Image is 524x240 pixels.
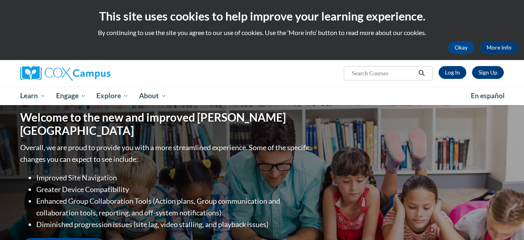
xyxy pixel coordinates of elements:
a: Cox Campus [20,66,173,81]
span: Engage [56,91,86,101]
button: Search [416,68,428,78]
span: Explore [96,91,129,101]
span: En español [471,91,505,100]
p: Overall, we are proud to provide you with a more streamlined experience. Some of the specific cha... [20,142,312,165]
a: About [134,87,172,105]
h2: This site uses cookies to help improve your learning experience. [6,8,518,24]
button: Okay [448,41,474,54]
a: Engage [51,87,91,105]
h1: Welcome to the new and improved [PERSON_NAME][GEOGRAPHIC_DATA] [20,111,312,138]
a: Log In [439,66,466,79]
div: Main menu [8,87,516,105]
span: Learn [20,91,46,101]
span: About [139,91,166,101]
a: Register [472,66,504,79]
a: More Info [480,41,518,54]
input: Search Courses [351,68,416,78]
li: Enhanced Group Collaboration Tools (Action plans, Group communication and collaboration tools, re... [36,195,312,219]
a: Learn [15,87,51,105]
li: Greater Device Compatibility [36,184,312,195]
p: By continuing to use the site you agree to our use of cookies. Use the ‘More info’ button to read... [6,28,518,37]
li: Diminished progression issues (site lag, video stalling, and playback issues) [36,219,312,230]
a: Explore [91,87,134,105]
img: Cox Campus [20,66,110,81]
a: En español [466,87,510,104]
iframe: Button to launch messaging window [492,208,518,234]
li: Improved Site Navigation [36,172,312,184]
